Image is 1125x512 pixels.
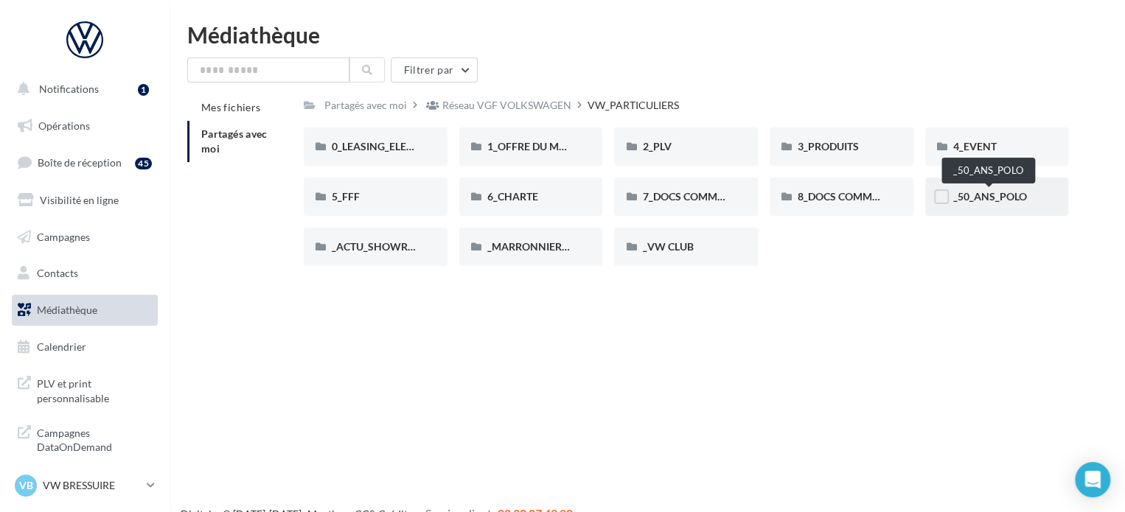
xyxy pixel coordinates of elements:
div: Médiathèque [187,24,1107,46]
div: Open Intercom Messenger [1075,462,1110,497]
div: 45 [135,158,152,169]
span: _50_ANS_POLO [953,190,1027,203]
a: Médiathèque [9,295,161,326]
a: Calendrier [9,332,161,362]
div: Partagés avec moi [324,98,407,113]
span: Campagnes DataOnDemand [37,423,152,455]
span: Contacts [37,267,78,279]
a: Visibilité en ligne [9,185,161,216]
span: Mes fichiers [201,101,260,113]
span: 1_OFFRE DU MOIS [487,140,576,152]
span: 8_DOCS COMMUNICATION [798,190,929,203]
span: Calendrier [37,340,86,353]
span: Notifications [39,83,99,95]
a: VB VW BRESSUIRE [12,471,158,499]
a: PLV et print personnalisable [9,368,161,411]
span: 3_PRODUITS [798,140,859,152]
a: Boîte de réception45 [9,147,161,178]
button: Filtrer par [391,57,478,83]
a: Opérations [9,111,161,141]
span: _VW CLUB [642,240,693,253]
span: 2_PLV [642,140,671,152]
span: Campagnes [37,230,90,242]
div: 1 [138,84,149,96]
span: Médiathèque [37,304,97,316]
button: Notifications 1 [9,74,155,105]
span: Boîte de réception [38,156,122,169]
span: Partagés avec moi [201,127,268,155]
span: 6_CHARTE [487,190,538,203]
span: 0_LEASING_ELECTRIQUE [332,140,450,152]
div: _50_ANS_POLO [941,158,1035,183]
span: 5_FFF [332,190,360,203]
span: Visibilité en ligne [40,194,119,206]
span: Opérations [38,119,90,132]
a: Contacts [9,258,161,289]
a: Campagnes DataOnDemand [9,417,161,460]
p: VW BRESSUIRE [43,478,141,493]
span: VB [19,478,33,493]
div: Réseau VGF VOLKSWAGEN [442,98,571,113]
a: Campagnes [9,222,161,253]
span: 7_DOCS COMMERCIAUX [642,190,761,203]
span: _MARRONNIERS_25 [487,240,584,253]
span: _ACTU_SHOWROOM [332,240,433,253]
div: VW_PARTICULIERS [588,98,679,113]
span: 4_EVENT [953,140,997,152]
span: PLV et print personnalisable [37,374,152,405]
